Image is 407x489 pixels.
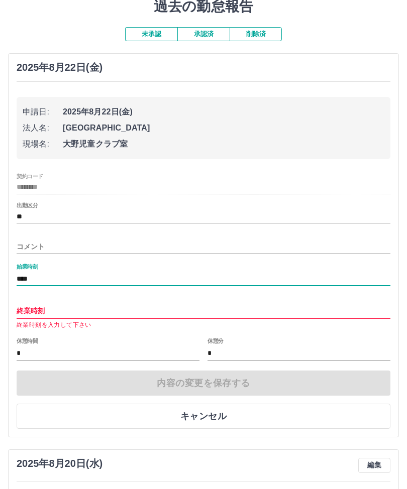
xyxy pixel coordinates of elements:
label: 休憩時間 [17,337,38,345]
span: 申請日: [23,106,63,118]
label: 契約コード [17,172,43,180]
button: 未承認 [125,27,177,41]
label: 休憩分 [208,337,224,345]
span: 法人名: [23,122,63,134]
span: 2025年8月22日(金) [63,106,384,118]
span: 現場名: [23,138,63,150]
h3: 2025年8月22日(金) [17,62,103,73]
span: 大野児童クラブ室 [63,138,384,150]
button: 承認済 [177,27,230,41]
span: [GEOGRAPHIC_DATA] [63,122,384,134]
button: 編集 [358,458,390,473]
p: 終業時刻を入力して下さい [17,320,390,330]
h3: 2025年8月20日(水) [17,458,103,469]
button: キャンセル [17,404,390,429]
label: 出勤区分 [17,202,38,209]
button: 削除済 [230,27,282,41]
label: 始業時刻 [17,263,38,271]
